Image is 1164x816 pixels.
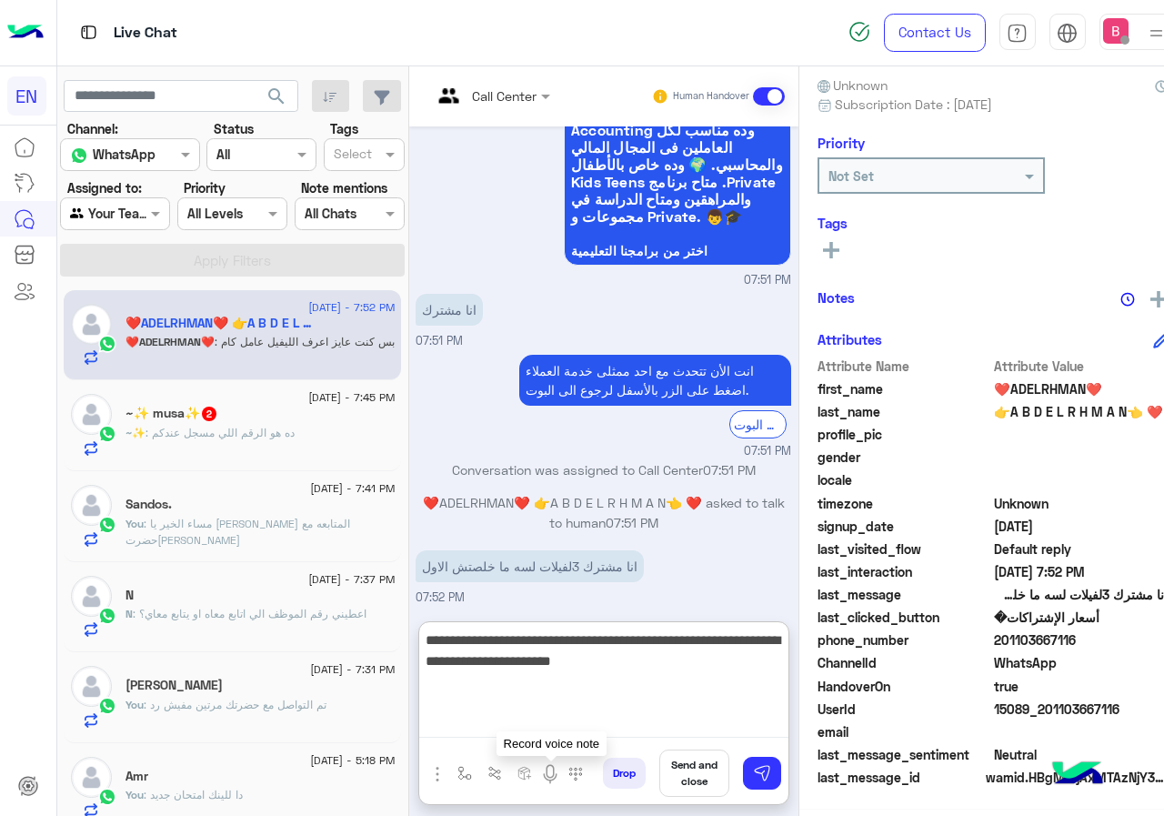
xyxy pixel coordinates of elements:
[125,607,133,620] span: N
[818,402,991,421] span: last_name
[214,119,254,138] label: Status
[125,788,144,801] span: You
[416,294,483,326] p: 9/9/2025, 7:51 PM
[98,697,116,715] img: WhatsApp
[255,80,299,119] button: search
[416,493,791,532] p: ❤️ADELRHMAN❤️ 👉A B D E L R H M A N👈 ❤️ asked to talk to human
[184,178,226,197] label: Priority
[818,630,991,650] span: phone_number
[818,517,991,536] span: signup_date
[659,750,729,797] button: Send and close
[818,289,855,306] h6: Notes
[125,698,144,711] span: You
[98,516,116,534] img: WhatsApp
[744,272,791,289] span: 07:51 PM
[673,89,749,104] small: Human Handover
[818,357,991,376] span: Attribute Name
[479,759,509,789] button: Trigger scenario
[753,764,771,782] img: send message
[1120,292,1135,307] img: notes
[818,425,991,444] span: profile_pic
[7,14,44,52] img: Logo
[114,21,177,45] p: Live Chat
[1007,23,1028,44] img: tab
[818,585,991,604] span: last_message
[426,763,448,785] img: send attachment
[71,304,112,345] img: defaultAdmin.png
[310,752,395,769] span: [DATE] - 5:18 PM
[818,745,991,764] span: last_message_sentiment
[125,335,215,348] span: ❤️ADELRHMAN❤️
[202,407,216,421] span: 2
[509,759,539,789] button: create order
[67,119,118,138] label: Channel:
[818,470,991,489] span: locale
[703,462,756,478] span: 07:51 PM
[517,766,532,781] img: create order
[98,788,116,806] img: WhatsApp
[539,763,561,785] img: send voice note
[818,653,991,672] span: ChannelId
[1103,18,1129,44] img: userImage
[818,379,991,398] span: first_name
[416,334,463,348] span: 07:51 PM
[331,144,372,167] div: Select
[416,550,644,582] p: 9/9/2025, 7:52 PM
[519,355,791,406] p: 9/9/2025, 7:51 PM
[818,331,882,348] h6: Attributes
[308,299,395,316] span: [DATE] - 7:52 PM
[144,788,243,801] span: دا للينك امتحان جديد
[125,678,223,693] h5: Ahmed Nagy
[603,758,646,789] button: Drop
[568,767,583,781] img: make a call
[416,590,465,604] span: 07:52 PM
[7,76,46,116] div: EN
[125,316,314,331] h5: ❤️ADELRHMAN❤️ 👉A B D E L R H M A N👈 ❤️
[818,539,991,559] span: last_visited_flow
[125,426,145,439] span: ~✨
[125,497,172,512] h5: Sandos.
[818,76,888,95] span: Unknown
[144,698,326,711] span: تم التواصل مع حضرتك مرتين مفيش رد
[818,768,982,787] span: last_message_id
[457,766,472,781] img: select flow
[77,21,100,44] img: tab
[98,335,116,353] img: WhatsApp
[818,562,991,581] span: last_interaction
[487,766,502,781] img: Trigger scenario
[133,607,366,620] span: اعطيني رقم الموظف الي اتابع معاه او يتابع معاي؟
[848,21,870,43] img: spinner
[215,335,395,348] span: بس كنت عايز اعرف الليفيل عامل كام
[71,666,112,707] img: defaultAdmin.png
[330,119,358,138] label: Tags
[301,178,387,197] label: Note mentions
[449,759,479,789] button: select flow
[98,425,116,443] img: WhatsApp
[98,607,116,625] img: WhatsApp
[729,410,787,438] div: الرجوع الى البوت
[266,86,287,107] span: search
[67,178,142,197] label: Assigned to:
[125,406,218,421] h5: ~✨ musa✨
[744,443,791,460] span: 07:51 PM
[71,394,112,435] img: defaultAdmin.png
[1057,23,1078,44] img: tab
[71,757,112,798] img: defaultAdmin.png
[310,480,395,497] span: [DATE] - 7:41 PM
[818,700,991,719] span: UserId
[818,608,991,627] span: last_clicked_button
[818,135,865,151] h6: Priority
[416,460,791,479] p: Conversation was assigned to Call Center
[125,769,148,784] h5: Amr
[1046,743,1109,807] img: hulul-logo.png
[999,14,1036,52] a: tab
[818,722,991,741] span: email
[606,515,658,530] span: 07:51 PM
[125,588,134,603] h5: N
[71,485,112,526] img: defaultAdmin.png
[571,244,784,258] span: اختر من برامجنا التعليمية
[60,244,405,277] button: Apply Filters
[818,448,991,467] span: gender
[308,389,395,406] span: [DATE] - 7:45 PM
[308,571,395,588] span: [DATE] - 7:37 PM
